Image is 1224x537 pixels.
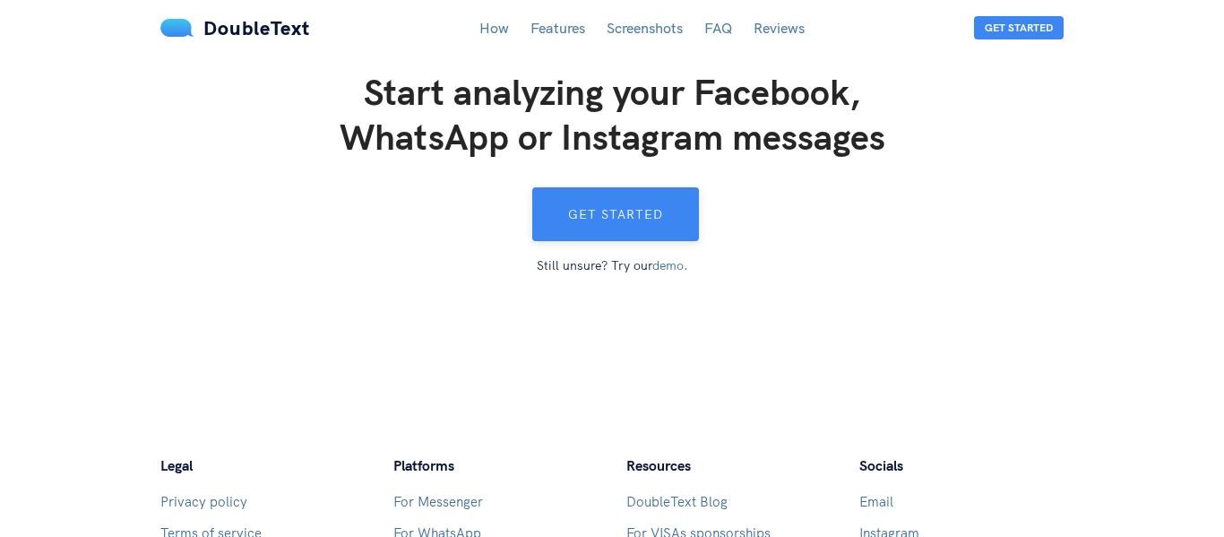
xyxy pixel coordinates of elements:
span: WhatsApp or Instagram messages [340,114,885,159]
a: DoubleText Blog [626,493,728,510]
a: Privacy policy [160,493,247,510]
span: Resources [626,456,691,474]
a: Email [859,493,893,510]
span: Platforms [393,456,454,474]
span: Legal [160,456,193,474]
button: Get started [532,187,699,241]
a: DoubleText [160,15,310,40]
a: demo. [652,257,688,273]
span: Start analyzing your Facebook, [364,69,860,114]
span: Socials [859,456,903,474]
a: For Messenger [393,493,483,510]
button: Get Started [974,16,1064,39]
span: Still unsure? Try our [537,241,688,275]
a: FAQ [704,19,732,37]
a: Reviews [754,19,805,37]
a: How [479,19,509,37]
a: Screenshots [607,19,683,37]
img: mS3x8y1f88AAAAABJRU5ErkJggg== [160,19,194,37]
a: Features [530,19,585,37]
span: DoubleText [203,15,310,40]
a: Get started [525,187,699,241]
